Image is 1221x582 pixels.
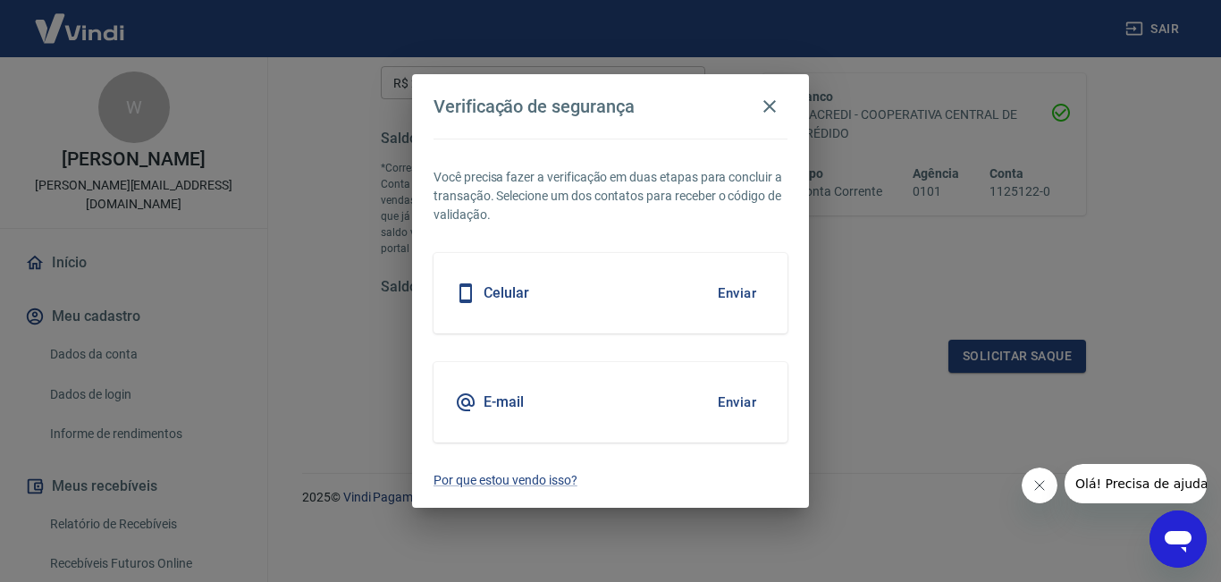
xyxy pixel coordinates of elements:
button: Enviar [708,274,766,312]
button: Enviar [708,384,766,421]
iframe: Fechar mensagem [1022,468,1057,503]
h5: E-mail [484,393,524,411]
a: Por que estou vendo isso? [434,471,787,490]
h5: Celular [484,284,529,302]
span: Olá! Precisa de ajuda? [11,13,150,27]
iframe: Mensagem da empresa [1065,464,1207,503]
iframe: Botão para abrir a janela de mensagens [1149,510,1207,568]
h4: Verificação de segurança [434,96,635,117]
p: Você precisa fazer a verificação em duas etapas para concluir a transação. Selecione um dos conta... [434,168,787,224]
